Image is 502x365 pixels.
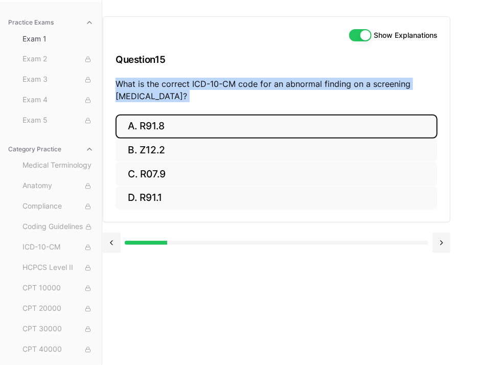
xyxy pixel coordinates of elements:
[22,262,94,273] span: HCPCS Level II
[116,78,438,102] p: What is the correct ICD-10-CM code for an abnormal finding on a screening [MEDICAL_DATA]?
[22,303,94,314] span: CPT 20000
[22,34,94,44] span: Exam 1
[18,301,98,317] button: CPT 20000
[22,201,94,212] span: Compliance
[22,54,94,65] span: Exam 2
[22,74,94,85] span: Exam 3
[22,283,94,294] span: CPT 10000
[18,198,98,215] button: Compliance
[18,51,98,67] button: Exam 2
[22,324,94,335] span: CPT 30000
[18,280,98,296] button: CPT 10000
[22,180,94,192] span: Anatomy
[18,260,98,276] button: HCPCS Level II
[4,14,98,31] button: Practice Exams
[18,31,98,47] button: Exam 1
[22,344,94,355] span: CPT 40000
[18,321,98,337] button: CPT 30000
[18,157,98,174] button: Medical Terminology
[22,242,94,253] span: ICD-10-CM
[18,341,98,358] button: CPT 40000
[116,139,438,163] button: B. Z12.2
[116,162,438,186] button: C. R07.9
[116,115,438,139] button: A. R91.8
[22,95,94,106] span: Exam 4
[18,178,98,194] button: Anatomy
[18,72,98,88] button: Exam 3
[22,221,94,233] span: Coding Guidelines
[18,112,98,129] button: Exam 5
[18,239,98,256] button: ICD-10-CM
[116,186,438,210] button: D. R91.1
[22,160,94,171] span: Medical Terminology
[4,141,98,157] button: Category Practice
[18,92,98,108] button: Exam 4
[22,115,94,126] span: Exam 5
[116,44,438,75] h3: Question 15
[374,32,438,39] label: Show Explanations
[18,219,98,235] button: Coding Guidelines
